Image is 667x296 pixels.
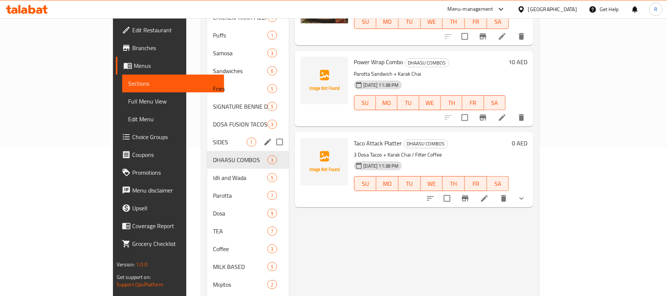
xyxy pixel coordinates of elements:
[495,190,513,207] button: delete
[357,98,373,108] span: SU
[116,235,224,253] a: Grocery Checklist
[132,132,219,141] span: Choice Groups
[207,169,289,187] div: Idli and Wada5
[443,14,465,29] button: TH
[487,98,503,108] span: SA
[490,178,506,189] span: SA
[498,32,507,41] a: Edit menu item
[207,222,289,240] div: TEA7
[132,26,219,34] span: Edit Restaurant
[354,150,509,159] p: 3 Dosa Tacos + Karak Chai / Filter Coffee
[207,80,289,98] div: Fries5
[376,14,398,29] button: MO
[247,139,256,146] span: 1
[213,138,247,147] span: SIDES
[268,192,276,199] span: 7
[207,276,289,293] div: Mojitos2
[398,14,421,29] button: TU
[421,190,439,207] button: sort-choices
[444,98,459,108] span: TH
[207,62,289,80] div: Sandwiches6
[404,139,448,148] span: DHAASU COMBOS
[512,138,527,148] h6: 0 AED
[498,113,507,122] a: Edit menu item
[528,5,577,13] div: [GEOGRAPHIC_DATA]
[354,138,402,149] span: Taco Attack Platter
[267,227,277,236] div: items
[268,281,276,288] span: 2
[116,199,224,217] a: Upsell
[354,69,506,79] p: Parotta Sandwich + Karak Chai
[513,109,530,126] button: delete
[419,95,441,110] button: WE
[132,186,219,195] span: Menu disclaimer
[487,14,509,29] button: SA
[357,178,374,189] span: SU
[116,181,224,199] a: Menu disclaimer
[301,138,348,185] img: Taco Attack Platter
[116,217,224,235] a: Coverage Report
[267,102,277,111] div: items
[361,162,402,170] span: [DATE] 11:38 PM
[213,262,267,271] span: MILK BASED
[213,191,267,200] span: Parotta
[268,50,276,57] span: 3
[132,239,219,248] span: Grocery Checklist
[421,14,443,29] button: WE
[513,190,530,207] button: show more
[268,246,276,253] span: 3
[116,21,224,39] a: Edit Restaurant
[465,176,487,191] button: FR
[508,57,527,67] h6: 10 AED
[268,210,276,217] span: 9
[267,66,277,75] div: items
[117,272,151,282] span: Get support on:
[207,115,289,133] div: DOSA FUSION TACOS & WRAPS3
[122,110,224,128] a: Edit Menu
[213,173,267,182] span: Idli and Wada
[487,176,509,191] button: SA
[213,155,267,164] span: DHAASU COMBOS
[207,240,289,258] div: Coffee3
[267,120,277,129] div: items
[268,121,276,128] span: 3
[468,16,484,27] span: FR
[213,102,267,111] span: SIGNATURE BENNE DOSA SPECIALS
[213,209,267,218] span: Dosa
[354,95,376,110] button: SU
[474,109,492,126] button: Branch-specific-item
[439,191,455,206] span: Select to update
[213,227,267,236] span: TEA
[213,31,267,40] span: Puffs
[116,164,224,181] a: Promotions
[134,61,219,70] span: Menus
[268,174,276,181] span: 5
[457,110,473,125] span: Select to update
[213,49,267,57] span: Samosa
[267,209,277,218] div: items
[213,84,267,93] span: Fries
[122,92,224,110] a: Full Menu View
[207,187,289,204] div: Parotta7
[268,103,276,110] span: 5
[132,150,219,159] span: Coupons
[213,66,267,75] span: Sandwiches
[376,176,398,191] button: MO
[267,49,277,57] div: items
[267,280,277,289] div: items
[441,95,462,110] button: TH
[213,120,267,129] span: DOSA FUSION TACOS & WRAPS
[207,26,289,44] div: Puffs1
[354,56,403,68] span: Power Wrap Combo
[654,5,657,13] span: R
[405,59,449,67] span: DHAASU COMBOS
[116,128,224,146] a: Choice Groups
[132,221,219,230] span: Coverage Report
[398,176,421,191] button: TU
[268,228,276,235] span: 7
